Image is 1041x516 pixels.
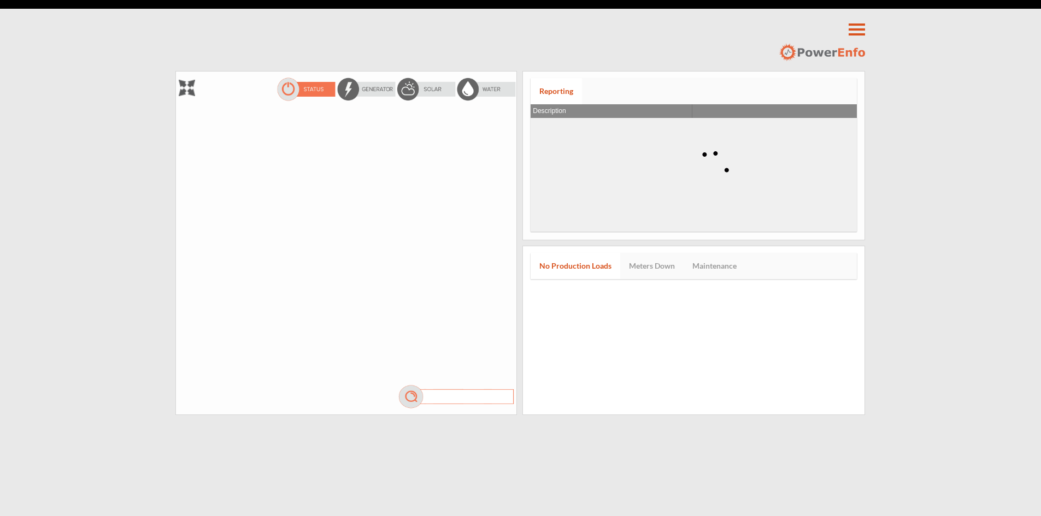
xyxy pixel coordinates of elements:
img: mag.png [397,384,516,409]
a: Meters Down [620,253,684,279]
span: Description [533,107,566,115]
th: Description [531,104,692,118]
img: waterOff.png [456,77,516,102]
img: statusOn.png [276,77,336,102]
a: Maintenance [684,253,745,279]
img: logo [779,43,864,62]
a: Reporting [531,78,582,104]
img: solarOff.png [396,77,456,102]
img: zoom.png [179,80,195,96]
a: No Production Loads [531,253,620,279]
img: energyOff.png [336,77,396,102]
